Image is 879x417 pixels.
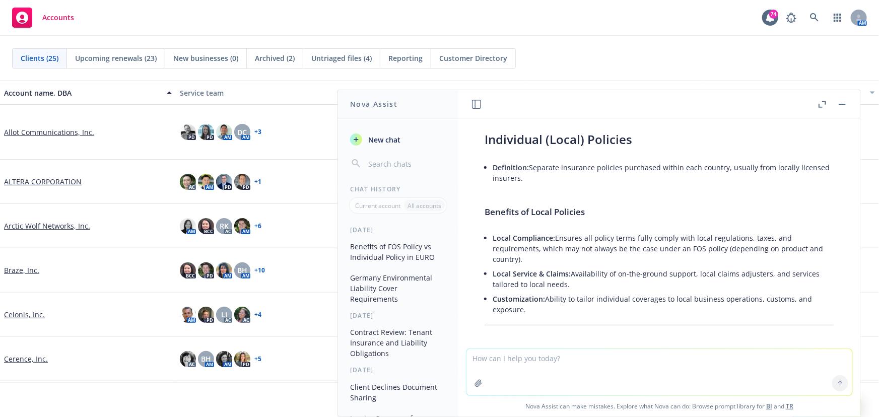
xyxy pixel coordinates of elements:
li: Separate insurance policies purchased within each country, usually from locally licensed insurers. [493,160,834,185]
div: Account name, DBA [4,88,161,98]
a: Allot Communications, Inc. [4,127,94,137]
img: photo [180,218,196,234]
button: Contract Review: Tenant Insurance and Liability Obligations [346,324,450,362]
a: + 10 [254,267,265,273]
img: photo [180,262,196,279]
span: BH [237,265,247,275]
img: photo [216,124,232,140]
a: Switch app [828,8,848,28]
button: Active policies [352,81,527,105]
a: Search [804,8,825,28]
img: photo [198,307,214,323]
h1: Nova Assist [350,99,397,109]
span: BH [201,354,211,364]
img: photo [198,174,214,190]
span: Untriaged files (4) [311,53,372,63]
img: photo [216,262,232,279]
span: Local Service & Claims: [493,269,571,279]
span: New businesses (0) [173,53,238,63]
img: photo [180,351,196,367]
img: photo [198,124,214,140]
a: TR [786,402,793,410]
h3: Key Considerations [485,345,834,363]
a: Braze, Inc. [4,265,39,275]
img: photo [180,174,196,190]
a: + 1 [254,179,261,185]
span: Reporting [388,53,423,63]
span: RK [220,221,229,231]
a: + 4 [254,312,261,318]
span: Clients (25) [21,53,58,63]
div: Service team [180,88,348,98]
span: Customization: [493,294,545,304]
span: Upcoming renewals (23) [75,53,157,63]
span: DC [238,127,247,137]
div: Total premiums [531,88,688,98]
img: photo [234,174,250,190]
div: 74 [769,10,778,19]
span: Nova Assist can make mistakes. Explore what Nova can do: Browse prompt library for and [462,396,856,416]
img: photo [198,262,214,279]
a: + 3 [254,129,261,135]
img: photo [234,218,250,234]
img: photo [234,351,250,367]
button: Closest renewal date [703,81,879,105]
button: Service team [176,81,352,105]
img: photo [198,218,214,234]
li: Availability of on-the-ground support, local claims adjusters, and services tailored to local needs. [493,266,834,292]
h3: Individual (Local) Policies [485,131,834,148]
img: photo [180,124,196,140]
a: + 6 [254,223,261,229]
button: Benefits of FOS Policy vs Individual Policy in EURO [346,238,450,265]
div: Chat History [338,185,458,193]
a: Celonis, Inc. [4,309,45,320]
li: Ability to tailor individual coverages to local business operations, customs, and exposure. [493,292,834,317]
button: New chat [346,130,450,149]
span: Benefits of Local Policies [485,206,585,218]
li: Ensures all policy terms fully comply with local regulations, taxes, and requirements, which may ... [493,231,834,266]
a: ALTERA CORPORATION [4,176,82,187]
div: [DATE] [338,226,458,234]
a: Arctic Wolf Networks, Inc. [4,221,90,231]
button: Total premiums [527,81,703,105]
span: Accounts [42,14,74,22]
a: + 5 [254,356,261,362]
a: Report a Bug [781,8,801,28]
button: Client Declines Document Sharing [346,379,450,406]
img: photo [216,174,232,190]
a: BI [766,402,772,410]
img: photo [180,307,196,323]
div: Closest renewal date [707,88,864,98]
span: Archived (2) [255,53,295,63]
div: [DATE] [338,366,458,374]
span: Definition: [493,163,529,172]
input: Search chats [366,157,446,171]
a: Cerence, Inc. [4,354,48,364]
button: Germany Environmental Liability Cover Requirements [346,269,450,307]
img: photo [216,351,232,367]
div: Active policies [356,88,523,98]
a: Accounts [8,4,78,32]
img: photo [234,307,250,323]
span: Customer Directory [439,53,507,63]
div: [DATE] [338,311,458,320]
p: Current account [355,201,400,210]
p: All accounts [408,201,441,210]
span: LI [221,309,227,320]
span: Local Compliance: [493,233,555,243]
span: New chat [366,134,400,145]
